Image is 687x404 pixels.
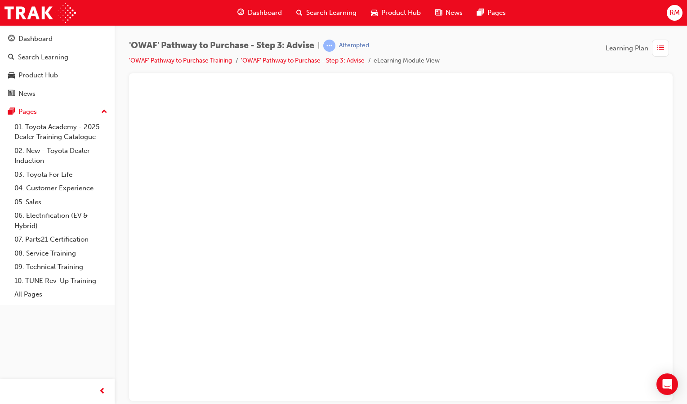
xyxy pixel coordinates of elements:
[18,34,53,44] div: Dashboard
[306,8,357,18] span: Search Learning
[470,4,513,22] a: pages-iconPages
[237,7,244,18] span: guage-icon
[18,107,37,117] div: Pages
[8,90,15,98] span: news-icon
[4,103,111,120] button: Pages
[248,8,282,18] span: Dashboard
[4,31,111,47] a: Dashboard
[8,108,15,116] span: pages-icon
[230,4,289,22] a: guage-iconDashboard
[656,373,678,395] div: Open Intercom Messenger
[296,7,303,18] span: search-icon
[4,85,111,102] a: News
[11,209,111,233] a: 06. Electrification (EV & Hybrid)
[289,4,364,22] a: search-iconSearch Learning
[129,40,314,51] span: 'OWAF' Pathway to Purchase - Step 3: Advise
[11,274,111,288] a: 10. TUNE Rev-Up Training
[428,4,470,22] a: news-iconNews
[446,8,463,18] span: News
[667,5,683,21] button: RM
[11,168,111,182] a: 03. Toyota For Life
[606,43,648,54] span: Learning Plan
[4,49,111,66] a: Search Learning
[11,260,111,274] a: 09. Technical Training
[101,106,107,118] span: up-icon
[4,3,76,23] img: Trak
[477,7,484,18] span: pages-icon
[606,40,673,57] button: Learning Plan
[374,56,440,66] li: eLearning Module View
[4,29,111,103] button: DashboardSearch LearningProduct HubNews
[371,7,378,18] span: car-icon
[487,8,506,18] span: Pages
[18,70,58,81] div: Product Hub
[4,67,111,84] a: Product Hub
[8,72,15,80] span: car-icon
[11,287,111,301] a: All Pages
[11,120,111,144] a: 01. Toyota Academy - 2025 Dealer Training Catalogue
[669,8,680,18] span: RM
[99,386,106,397] span: prev-icon
[435,7,442,18] span: news-icon
[318,40,320,51] span: |
[18,52,68,63] div: Search Learning
[8,35,15,43] span: guage-icon
[657,43,664,54] span: list-icon
[323,40,335,52] span: learningRecordVerb_ATTEMPT-icon
[11,195,111,209] a: 05. Sales
[381,8,421,18] span: Product Hub
[11,181,111,195] a: 04. Customer Experience
[11,144,111,168] a: 02. New - Toyota Dealer Induction
[241,57,365,64] a: 'OWAF' Pathway to Purchase - Step 3: Advise
[364,4,428,22] a: car-iconProduct Hub
[129,57,232,64] a: 'OWAF' Pathway to Purchase Training
[11,247,111,260] a: 08. Service Training
[339,41,369,50] div: Attempted
[18,89,36,99] div: News
[8,54,14,62] span: search-icon
[11,233,111,247] a: 07. Parts21 Certification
